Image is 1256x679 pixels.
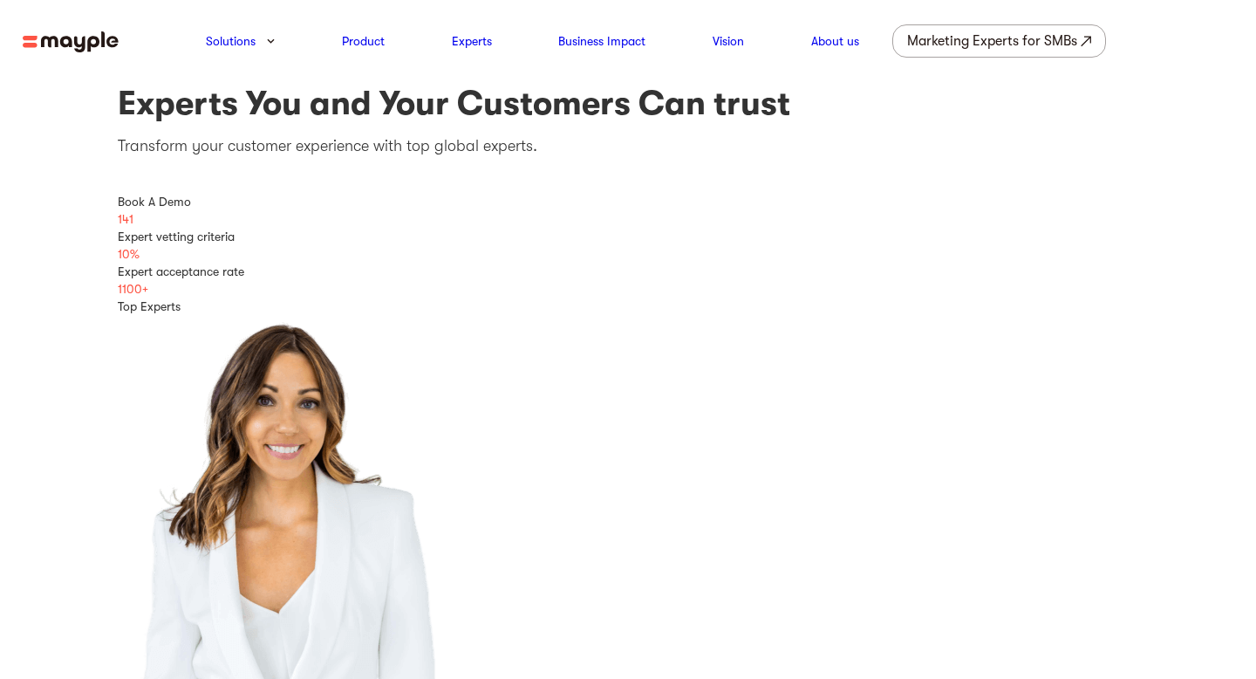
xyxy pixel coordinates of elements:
a: Experts [452,31,492,51]
a: Business Impact [558,31,645,51]
div: Marketing Experts for SMBs [907,29,1077,53]
div: Expert vetting criteria [118,228,1138,245]
a: Vision [713,31,744,51]
a: Solutions [206,31,256,51]
div: 1100+ [118,280,1138,298]
h1: Experts You and Your Customers Can trust [118,82,1138,125]
div: Expert acceptance rate [118,263,1138,280]
img: arrow-down [267,38,275,44]
div: 10% [118,245,1138,263]
div: 141 [118,210,1138,228]
a: Product [342,31,385,51]
p: Transform your customer experience with top global experts. [118,134,1138,158]
a: Marketing Experts for SMBs [892,24,1106,58]
div: Top Experts [118,298,1138,315]
div: Book A Demo [118,193,1138,210]
a: About us [811,31,859,51]
img: mayple-logo [23,31,119,53]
